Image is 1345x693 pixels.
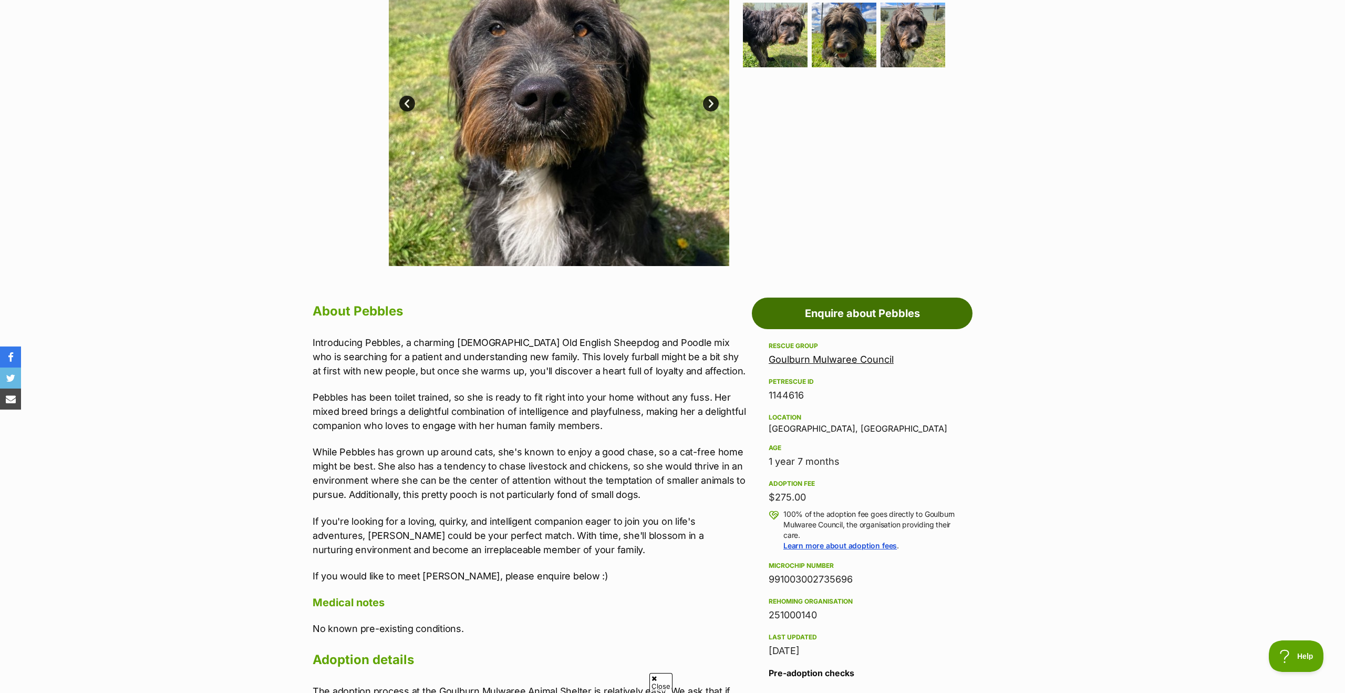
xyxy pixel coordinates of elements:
[769,444,956,452] div: Age
[769,597,956,606] div: Rehoming organisation
[769,411,956,433] div: [GEOGRAPHIC_DATA], [GEOGRAPHIC_DATA]
[769,633,956,641] div: Last updated
[313,390,747,433] p: Pebbles has been toilet trained, so she is ready to fit right into your home without any fuss. He...
[313,514,747,557] p: If you're looking for a loving, quirky, and intelligent companion eager to join you on life's adv...
[313,335,747,378] p: Introducing Pebbles, a charming [DEMOGRAPHIC_DATA] Old English Sheepdog and Poodle mix who is sea...
[769,480,956,488] div: Adoption fee
[769,454,956,469] div: 1 year 7 months
[313,621,747,636] p: No known pre-existing conditions.
[313,596,747,609] h4: Medical notes
[313,569,747,583] p: If you would like to meet [PERSON_NAME], please enquire below :)
[313,300,747,323] h2: About Pebbles
[783,509,956,551] p: 100% of the adoption fee goes directly to Goulburn Mulwaree Council, the organisation providing t...
[769,354,894,365] a: Goulburn Mulwaree Council
[313,648,747,671] h2: Adoption details
[743,3,808,67] img: Photo of Pebbles
[769,490,956,505] div: $275.00
[769,562,956,570] div: Microchip number
[769,572,956,587] div: 991003002735696
[769,608,956,623] div: 251000140
[812,3,876,67] img: Photo of Pebbles
[703,96,719,111] a: Next
[769,413,956,422] div: Location
[649,673,672,691] span: Close
[769,644,956,658] div: [DATE]
[399,96,415,111] a: Prev
[752,298,972,329] a: Enquire about Pebbles
[769,388,956,403] div: 1144616
[313,445,747,502] p: While Pebbles has grown up around cats, she's known to enjoy a good chase, so a cat-free home mig...
[769,342,956,350] div: Rescue group
[783,541,897,550] a: Learn more about adoption fees
[769,667,956,679] h3: Pre-adoption checks
[769,378,956,386] div: PetRescue ID
[1269,640,1324,672] iframe: Help Scout Beacon - Open
[881,3,945,67] img: Photo of Pebbles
